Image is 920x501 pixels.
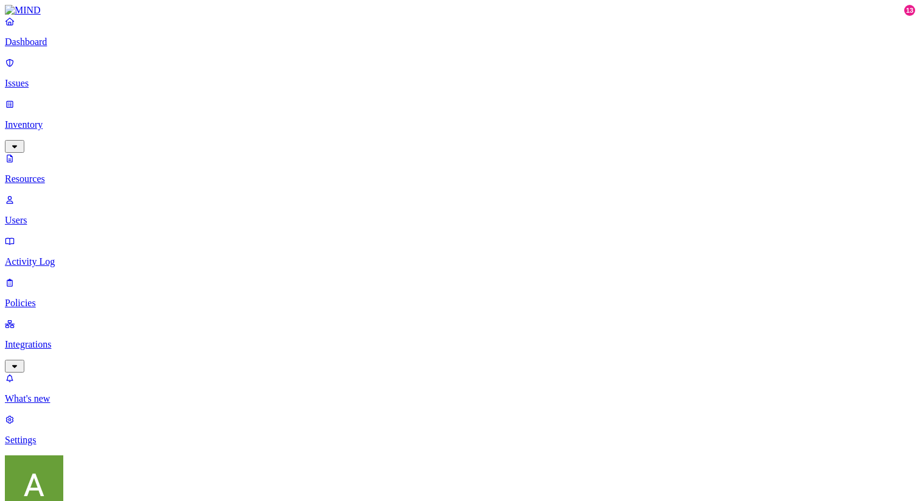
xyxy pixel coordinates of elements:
div: 13 [904,5,915,16]
a: What's new [5,373,915,404]
a: Activity Log [5,236,915,267]
img: MIND [5,5,41,16]
a: Users [5,194,915,226]
p: Users [5,215,915,226]
a: Settings [5,414,915,446]
p: Resources [5,173,915,184]
a: Resources [5,153,915,184]
p: Issues [5,78,915,89]
p: Settings [5,435,915,446]
a: Inventory [5,99,915,151]
p: Integrations [5,339,915,350]
a: Issues [5,57,915,89]
p: Policies [5,298,915,309]
a: MIND [5,5,915,16]
a: Integrations [5,318,915,371]
p: What's new [5,393,915,404]
p: Activity Log [5,256,915,267]
p: Inventory [5,119,915,130]
a: Policies [5,277,915,309]
a: Dashboard [5,16,915,47]
p: Dashboard [5,37,915,47]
